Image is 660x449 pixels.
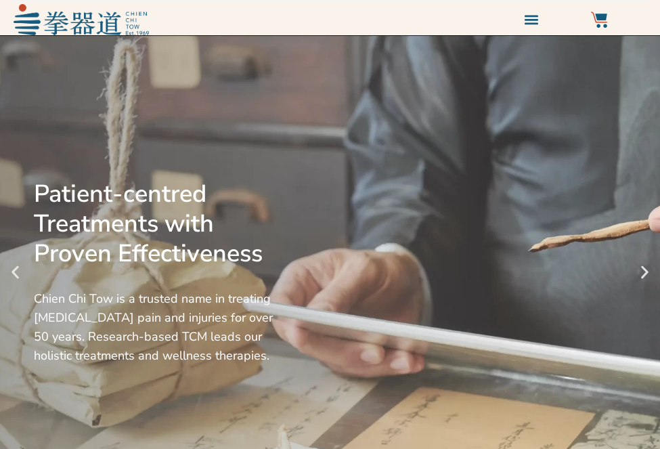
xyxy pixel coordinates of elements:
div: Chien Chi Tow is a trusted name in treating [MEDICAL_DATA] pain and injuries for over 50 years. R... [34,289,277,365]
div: Previous slide [7,263,24,280]
div: Patient-centred Treatments with Proven Effectiveness [34,179,277,269]
div: Next slide [636,263,653,280]
img: Website Icon-03 [591,12,607,28]
div: Menu Toggle [520,8,542,30]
